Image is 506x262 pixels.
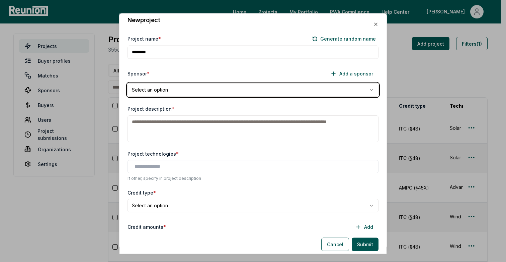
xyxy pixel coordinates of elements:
button: Cancel [321,238,349,251]
label: Project technologies [128,150,179,157]
label: Sponsor [128,70,150,77]
h2: New project [128,17,160,23]
button: Submit [352,238,378,251]
button: Add a sponsor [325,67,378,80]
button: Generate random name [310,35,378,43]
label: Credit type [128,189,156,196]
label: Project name [128,35,161,42]
label: Credit amounts [128,223,166,230]
label: Project description [128,106,174,111]
button: Add [350,220,378,233]
p: If other, specify in project description [128,175,378,181]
